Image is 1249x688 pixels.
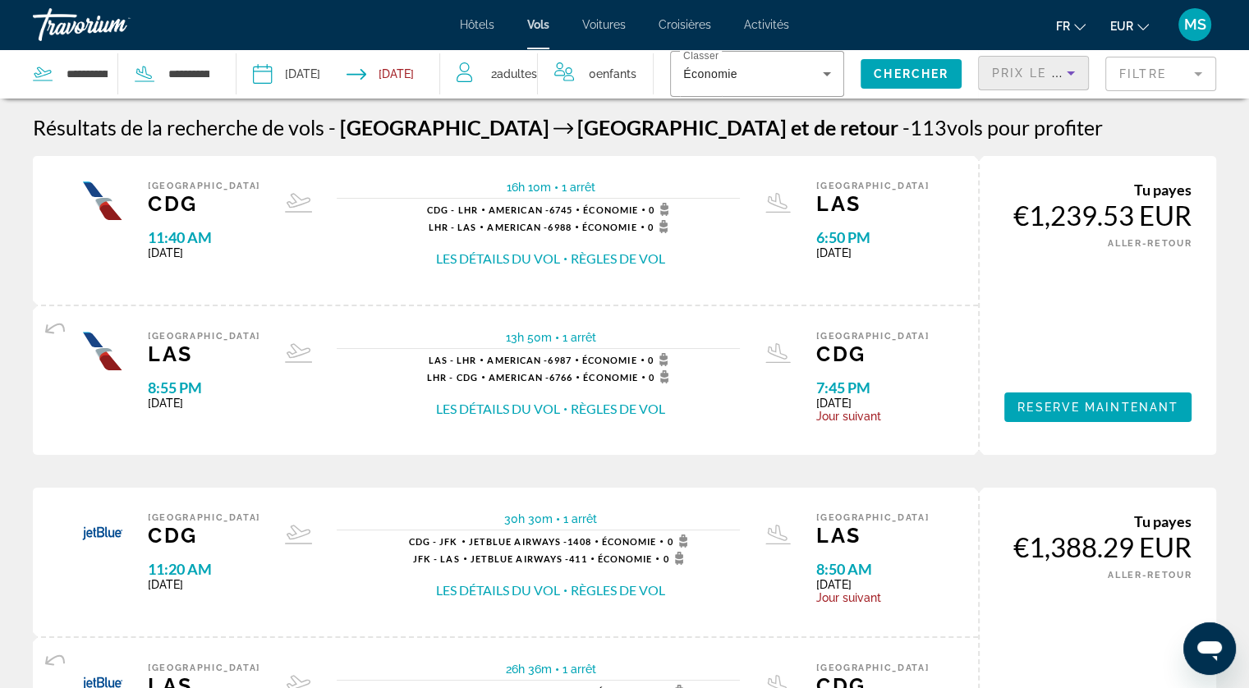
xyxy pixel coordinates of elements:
[816,342,929,366] span: CDG
[148,378,260,397] span: 8:55 PM
[596,67,636,80] span: Enfants
[148,523,260,548] span: CDG
[602,536,657,547] span: Économie
[148,342,260,366] span: LAS
[33,115,324,140] h1: Résultats de la recherche de vols
[148,331,260,342] span: [GEOGRAPHIC_DATA]
[816,378,929,397] span: 7:45 PM
[148,191,260,216] span: CDG
[148,578,260,591] span: [DATE]
[582,18,626,31] a: Voitures
[683,51,719,62] mat-label: Classer
[504,512,553,525] span: 30h 30m
[506,331,552,344] span: 13h 50m
[487,222,571,232] span: 6988
[1173,7,1216,42] button: User Menu
[469,536,591,547] span: 1408
[563,512,597,525] span: 1 arrêt
[589,62,636,85] span: 0
[489,372,549,383] span: American -
[436,400,560,418] button: Les détails du vol
[1110,20,1133,33] span: EUR
[148,560,260,578] span: 11:20 AM
[427,372,478,383] span: LHR - CDG
[489,204,549,215] span: American -
[861,59,962,89] button: Chercher
[1004,181,1192,199] div: Tu payes
[497,67,537,80] span: Adultes
[487,355,548,365] span: American -
[683,67,737,80] span: Économie
[571,581,665,599] button: Règles de vol
[816,246,929,259] span: [DATE]
[577,115,787,140] span: [GEOGRAPHIC_DATA]
[1056,20,1070,33] span: fr
[436,250,560,268] button: Les détails du vol
[427,204,478,215] span: CDG - LHR
[487,222,548,232] span: American -
[902,115,947,140] span: 113
[1183,622,1236,675] iframe: Bouton de lancement de la fenêtre de messagerie
[947,115,1103,140] span: vols pour profiter
[506,663,552,676] span: 26h 36m
[1105,56,1216,92] button: Filter
[562,181,595,194] span: 1 arrêt
[460,18,494,31] a: Hôtels
[148,246,260,259] span: [DATE]
[487,355,571,365] span: 6987
[563,663,596,676] span: 1 arrêt
[507,181,551,194] span: 16h 10m
[816,523,929,548] span: LAS
[816,331,929,342] span: [GEOGRAPHIC_DATA]
[471,553,570,564] span: JetBlue Airways -
[667,534,692,548] span: 0
[649,370,674,383] span: 0
[582,222,637,232] span: Économie
[148,228,260,246] span: 11:40 AM
[1110,14,1149,38] button: Change currency
[1004,512,1192,530] div: Tu payes
[1017,401,1178,414] span: Reserve maintenant
[571,400,665,418] button: Règles de vol
[347,49,414,99] button: Return date: Dec 20, 2025
[598,553,653,564] span: Économie
[1184,16,1206,33] span: MS
[659,18,711,31] a: Croisières
[440,49,653,99] button: Travelers: 2 adults, 0 children
[583,204,638,215] span: Économie
[648,353,673,366] span: 0
[744,18,789,31] a: Activités
[471,553,587,564] span: 411
[816,410,929,423] span: Jour suivant
[816,578,929,591] span: [DATE]
[571,250,665,268] button: Règles de vol
[413,553,460,564] span: JFK - LAS
[527,18,549,31] span: Vols
[992,67,1121,80] span: Prix ​​le plus bas
[489,372,572,383] span: 6766
[649,203,674,216] span: 0
[491,62,537,85] span: 2
[148,397,260,410] span: [DATE]
[328,115,336,140] span: -
[1004,392,1192,422] a: Reserve maintenant
[428,222,476,232] span: LHR - LAS
[1056,14,1086,38] button: Change language
[648,220,673,233] span: 0
[1004,530,1192,563] div: €1,388.29 EUR
[563,331,596,344] span: 1 arrêt
[902,115,910,140] span: -
[992,63,1075,83] mat-select: Sort by
[816,191,929,216] span: LAS
[816,512,929,523] span: [GEOGRAPHIC_DATA]
[816,560,929,578] span: 8:50 AM
[663,552,688,565] span: 0
[583,372,638,383] span: Économie
[791,115,898,140] span: et de retour
[33,3,197,46] a: Travorium
[816,181,929,191] span: [GEOGRAPHIC_DATA]
[489,204,572,215] span: 6745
